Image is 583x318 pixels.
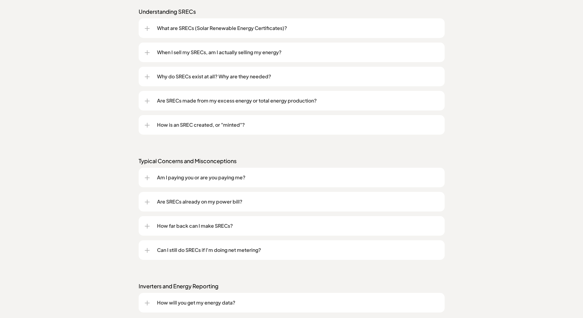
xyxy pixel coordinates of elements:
[139,8,445,15] p: Understanding SRECs
[157,174,439,181] p: Am I paying you or are you paying me?
[139,282,445,290] p: Inverters and Energy Reporting
[157,97,439,104] p: Are SRECs made from my excess energy or total energy production?
[157,299,439,306] p: How will you get my energy data?
[157,24,439,32] p: What are SRECs (Solar Renewable Energy Certificates)?
[157,49,439,56] p: When I sell my SRECs, am I actually selling my energy?
[157,73,439,80] p: Why do SRECs exist at all? Why are they needed?
[157,121,439,129] p: How is an SREC created, or "minted"?
[139,157,445,165] p: Typical Concerns and Misconceptions
[157,198,439,205] p: Are SRECs already on my power bill?
[157,246,439,254] p: Can I still do SRECs if I'm doing net metering?
[157,222,439,230] p: How far back can I make SRECs?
